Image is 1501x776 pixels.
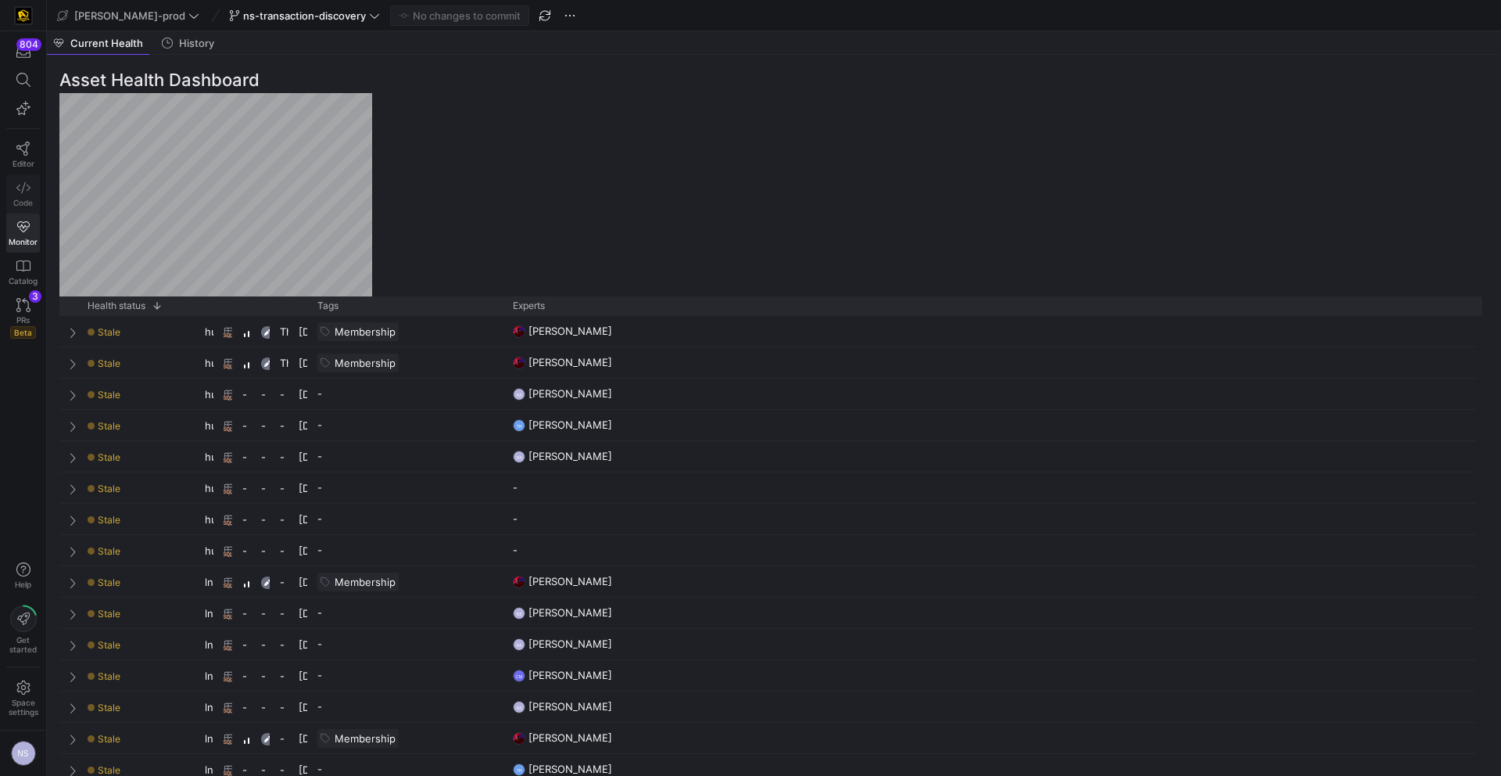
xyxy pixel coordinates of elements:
a: PRsBeta3 [6,292,40,345]
div: - [270,723,289,753]
span: Stale [98,357,120,369]
span: - [242,411,247,441]
span: ns-transaction-discovery [243,9,366,22]
div: - [270,660,289,691]
div: [DATE] 04:15 [289,410,308,440]
span: - [317,379,322,409]
span: Stale [98,733,120,745]
span: Tags [317,300,339,311]
div: - [270,504,289,534]
div: lnk_membership_referral [195,660,214,691]
span: [PERSON_NAME] [528,629,612,659]
span: - [513,504,518,534]
span: - [317,629,322,659]
button: ns-transaction-discovery [225,5,384,26]
span: - [242,473,247,504]
span: Stale [98,577,120,588]
div: [DATE] 04:14 [289,316,308,347]
div: hub_sub_purchase_channel [195,472,214,503]
span: Membership [335,576,396,588]
img: https://storage.googleapis.com/y42-prod-data-exchange/images/ICWEDZt8PPNNsC1M8rtt1ADXuM1CLD3OveQ6... [513,576,525,588]
span: - [317,660,322,691]
span: Catalog [9,276,38,286]
div: [DATE] 04:14 [289,347,308,378]
div: The hub_membership table serves as a central repository for unique membership information. It inc... [270,347,289,378]
span: - [317,441,322,472]
span: Stale [98,608,120,620]
span: Monitor [9,237,38,246]
img: https://storage.googleapis.com/y42-prod-data-exchange/images/ICWEDZt8PPNNsC1M8rtt1ADXuM1CLD3OveQ6... [513,732,525,745]
div: - [270,379,289,409]
img: Draft [261,733,274,745]
span: - [261,411,266,441]
span: - [242,598,247,629]
a: Catalog [6,253,40,292]
div: [DATE] 04:15 [289,504,308,534]
a: Monitor [6,214,40,253]
div: hub_membership [195,347,214,378]
span: Beta [10,326,36,339]
div: [DATE] 04:15 [289,660,308,691]
div: hub_membership_rate_plan [195,379,214,409]
button: [PERSON_NAME]-prod [53,5,203,26]
div: hub_member [195,316,214,347]
div: - [270,692,289,722]
div: 3 [29,290,41,303]
span: - [242,379,247,410]
div: - [270,410,289,440]
span: - [242,442,247,472]
img: Tier 1 - Critical [242,733,255,745]
span: Stale [98,514,120,526]
span: - [261,473,266,504]
span: - [261,536,266,566]
div: hub_sub_purchase_channel_monthly_forecast [195,504,214,534]
a: Code [6,174,40,214]
span: - [317,504,322,534]
div: [DATE] 04:15 [289,472,308,503]
span: Stale [98,764,120,776]
div: - [270,441,289,472]
div: NS [513,638,525,651]
div: hub_rate_plan [195,441,214,472]
button: Getstarted [6,599,40,660]
span: Stale [98,702,120,713]
span: - [513,535,518,566]
div: lnk_member_membership [195,566,214,597]
span: History [179,38,214,48]
img: Tier 1 - Critical [242,326,255,339]
div: NS [11,741,36,766]
span: [PERSON_NAME] [528,566,612,597]
img: Draft [261,577,274,589]
div: - [270,535,289,566]
div: [DATE] 04:15 [289,535,308,566]
span: [PERSON_NAME]-prod [74,9,185,22]
img: https://storage.googleapis.com/y42-prod-data-exchange/images/uAsz27BndGEK0hZWDFeOjoxA7jCwgK9jE472... [16,8,31,23]
div: The hub_member table serves as a central repository for unique member information. It includes a ... [270,316,289,347]
img: Tier 1 - Critical [242,577,255,589]
span: - [261,598,266,629]
div: hub_prospect_to_member_conversion [195,410,214,440]
span: - [242,692,247,723]
img: Draft [261,326,274,339]
div: lnk_membership_rate_plan [195,629,214,659]
span: - [242,661,247,692]
span: Stale [98,389,120,401]
span: - [242,505,247,535]
span: - [261,379,266,410]
span: [PERSON_NAME] [528,441,612,472]
button: 804 [6,38,40,66]
span: Get started [9,635,37,654]
span: PRs [16,315,30,325]
div: CM [513,670,525,682]
span: Membership [335,357,396,369]
span: - [317,692,322,722]
div: NS [513,607,525,620]
span: Stale [98,639,120,651]
span: Membership [335,732,396,745]
div: - [270,566,289,597]
div: NS [513,451,525,463]
div: lnk_primary_spouse_member_grouping [195,723,214,753]
span: [PERSON_NAME] [528,347,612,378]
img: Tier 1 - Critical [242,357,255,370]
span: - [242,536,247,566]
